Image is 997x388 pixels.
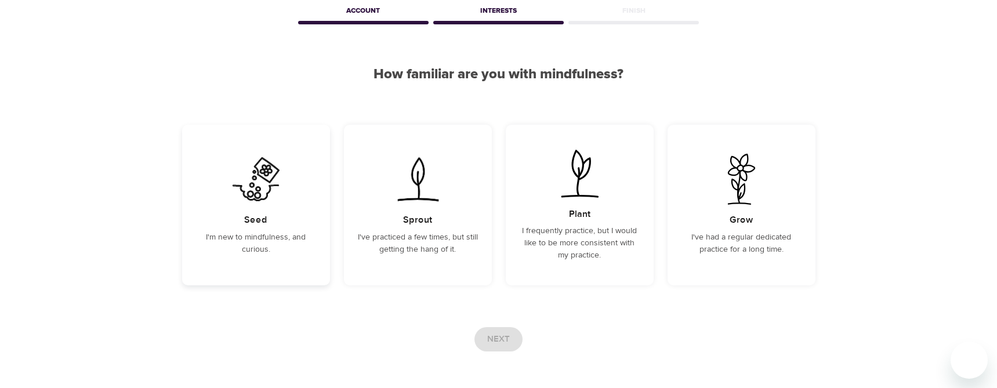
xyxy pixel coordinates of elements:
[403,214,432,226] h5: Sprout
[681,231,802,256] p: I've had a regular dedicated practice for a long time.
[244,214,267,226] h5: Seed
[196,231,316,256] p: I'm new to mindfulness, and curious.
[569,208,590,220] h5: Plant
[550,148,609,199] img: I frequently practice, but I would like to be more consistent with my practice.
[730,214,753,226] h5: Grow
[668,125,815,285] div: I've had a regular dedicated practice for a long time.GrowI've had a regular dedicated practice f...
[182,125,330,285] div: I'm new to mindfulness, and curious.SeedI'm new to mindfulness, and curious.
[520,225,640,262] p: I frequently practice, but I would like to be more consistent with my practice.
[358,231,478,256] p: I've practiced a few times, but still getting the hang of it.
[712,154,771,205] img: I've had a regular dedicated practice for a long time.
[344,125,492,285] div: I've practiced a few times, but still getting the hang of it.SproutI've practiced a few times, bu...
[951,342,988,379] iframe: Button to launch messaging window
[182,66,815,83] h2: How familiar are you with mindfulness?
[389,154,447,205] img: I've practiced a few times, but still getting the hang of it.
[506,125,654,285] div: I frequently practice, but I would like to be more consistent with my practice.PlantI frequently ...
[227,154,285,205] img: I'm new to mindfulness, and curious.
